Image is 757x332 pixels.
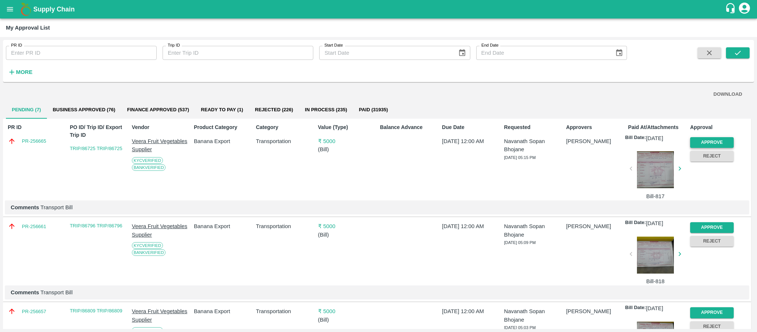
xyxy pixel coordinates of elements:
[481,43,498,48] label: End Date
[690,307,734,318] button: Approve
[194,222,253,230] p: Banana Export
[6,101,47,119] button: Pending (7)
[256,123,315,131] p: Category
[476,46,609,60] input: End Date
[18,2,33,17] img: logo
[690,137,734,148] button: Approve
[690,151,734,162] button: Reject
[628,123,687,131] p: Paid At/Attachments
[566,307,625,315] p: [PERSON_NAME]
[504,240,536,245] span: [DATE] 05:09 PM
[710,88,745,101] button: DOWNLOAD
[319,46,452,60] input: Start Date
[318,123,377,131] p: Value (Type)
[6,23,50,33] div: My Approval List
[33,6,75,13] b: Supply Chain
[353,101,394,119] button: Paid (31935)
[6,66,34,78] button: More
[442,307,501,315] p: [DATE] 12:00 AM
[738,1,751,17] div: account of current user
[163,46,313,60] input: Enter Trip ID
[70,146,122,151] a: TRIP/86725 TRIP/86725
[299,101,353,119] button: In Process (235)
[249,101,299,119] button: Rejected (226)
[725,3,738,16] div: customer-support
[504,222,563,239] p: Navanath Sopan Bhojane
[8,123,67,131] p: PR ID
[646,304,663,312] p: [DATE]
[318,307,377,315] p: ₹ 5000
[6,46,157,60] input: Enter PR ID
[11,288,743,297] p: Transport Bill
[504,325,536,330] span: [DATE] 05:03 PM
[634,277,677,285] p: Bill-818
[256,222,315,230] p: Transportation
[504,155,536,160] span: [DATE] 05:15 PM
[442,123,501,131] p: Due Date
[256,307,315,315] p: Transportation
[22,308,46,315] a: PR-256657
[690,222,734,233] button: Approve
[625,134,646,142] p: Bill Date:
[121,101,195,119] button: Finance Approved (537)
[132,307,191,324] p: Veera Fruit Vegetables Supplier
[47,101,121,119] button: Business Approved (76)
[646,219,663,227] p: [DATE]
[504,137,563,154] p: Navanath Sopan Bhojane
[132,249,166,256] span: Bank Verified
[442,222,501,230] p: [DATE] 12:00 AM
[504,307,563,324] p: Navanath Sopan Bhojane
[132,137,191,154] p: Veera Fruit Vegetables Supplier
[168,43,180,48] label: Trip ID
[22,138,46,145] a: PR-256665
[194,137,253,145] p: Banana Export
[612,46,626,60] button: Choose date
[625,304,646,312] p: Bill Date:
[11,43,22,48] label: PR ID
[132,222,191,239] p: Veera Fruit Vegetables Supplier
[11,203,743,211] p: Transport Bill
[195,101,249,119] button: Ready To Pay (1)
[318,137,377,145] p: ₹ 5000
[256,137,315,145] p: Transportation
[318,145,377,153] p: ( Bill )
[566,137,625,145] p: [PERSON_NAME]
[1,1,18,18] button: open drawer
[70,123,129,139] p: PO ID/ Trip ID/ Export Trip ID
[33,4,725,14] a: Supply Chain
[318,231,377,239] p: ( Bill )
[16,69,33,75] strong: More
[690,123,749,131] p: Approval
[132,157,163,164] span: KYC Verified
[690,236,734,247] button: Reject
[11,204,39,210] b: Comments
[132,123,191,131] p: Vendor
[566,123,625,131] p: Approvers
[324,43,343,48] label: Start Date
[442,137,501,145] p: [DATE] 12:00 AM
[646,134,663,142] p: [DATE]
[132,164,166,171] span: Bank Verified
[455,46,469,60] button: Choose date
[22,223,46,230] a: PR-256661
[690,321,734,332] button: Reject
[132,242,163,249] span: KYC Verified
[380,123,439,131] p: Balance Advance
[11,289,39,295] b: Comments
[70,223,122,228] a: TRIP/86796 TRIP/86796
[504,123,563,131] p: Requested
[566,222,625,230] p: [PERSON_NAME]
[634,192,677,200] p: Bill-817
[318,222,377,230] p: ₹ 5000
[70,308,122,314] a: TRIP/86809 TRIP/86809
[194,307,253,315] p: Banana Export
[625,219,646,227] p: Bill Date:
[194,123,253,131] p: Product Category
[318,316,377,324] p: ( Bill )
